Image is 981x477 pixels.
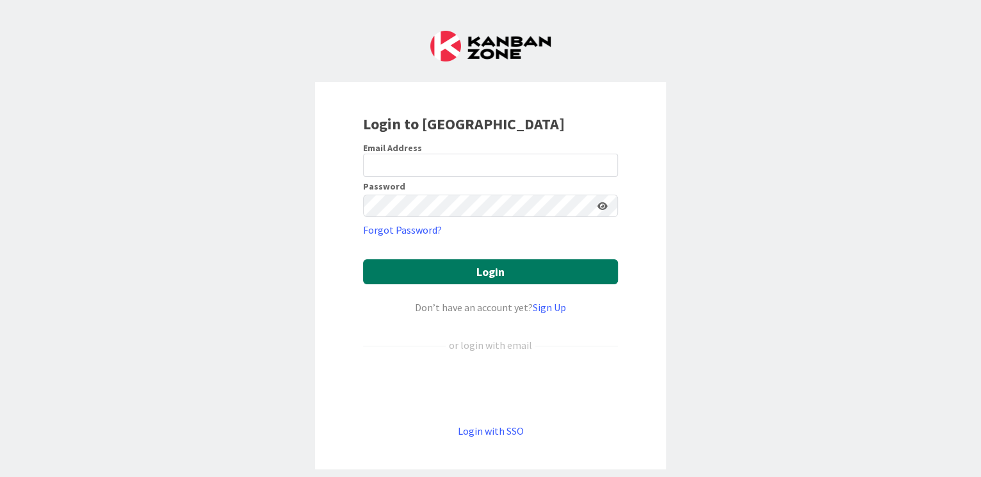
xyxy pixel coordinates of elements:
[363,142,422,154] label: Email Address
[446,337,535,353] div: or login with email
[533,301,566,314] a: Sign Up
[363,222,442,238] a: Forgot Password?
[363,300,618,315] div: Don’t have an account yet?
[357,374,624,402] iframe: Sign in with Google Button
[363,114,565,134] b: Login to [GEOGRAPHIC_DATA]
[458,424,524,437] a: Login with SSO
[430,31,551,61] img: Kanban Zone
[363,182,405,191] label: Password
[363,259,618,284] button: Login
